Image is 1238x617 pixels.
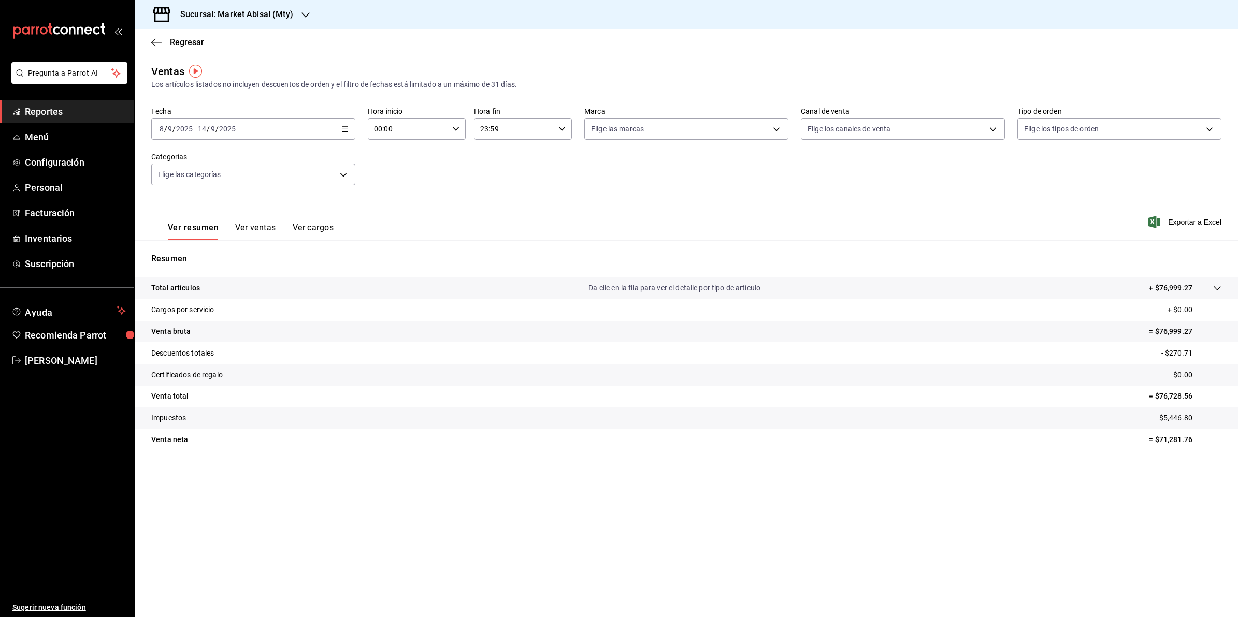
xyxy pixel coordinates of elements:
span: Configuración [25,155,126,169]
button: Pregunta a Parrot AI [11,62,127,84]
input: -- [210,125,215,133]
p: Impuestos [151,413,186,423]
span: Elige las marcas [591,124,644,134]
span: Suscripción [25,257,126,271]
p: Resumen [151,253,1221,265]
p: Total artículos [151,283,200,293]
span: Inventarios [25,231,126,245]
p: - $5,446.80 [1156,413,1221,423]
button: Ver cargos [293,223,334,240]
button: open_drawer_menu [114,27,122,35]
h3: Sucursal: Market Abisal (Mty) [172,8,293,21]
p: Descuentos totales [151,348,214,359]
p: - $0.00 [1170,370,1221,380]
span: Facturación [25,206,126,220]
span: Recomienda Parrot [25,328,126,342]
span: Pregunta a Parrot AI [28,68,111,79]
span: Elige los tipos de orden [1024,124,1099,134]
label: Hora inicio [368,108,466,115]
p: + $0.00 [1168,304,1221,315]
p: + $76,999.27 [1149,283,1192,293]
button: Ver resumen [168,223,219,240]
span: / [207,125,210,133]
button: Regresar [151,37,204,47]
input: ---- [176,125,193,133]
div: navigation tabs [168,223,334,240]
label: Fecha [151,108,355,115]
span: Menú [25,130,126,144]
p: Certificados de regalo [151,370,223,380]
span: / [172,125,176,133]
label: Tipo de orden [1017,108,1221,115]
a: Pregunta a Parrot AI [7,75,127,86]
span: Sugerir nueva función [12,602,126,613]
span: / [215,125,219,133]
p: = $76,999.27 [1149,326,1221,337]
label: Marca [584,108,788,115]
input: -- [159,125,164,133]
span: Ayuda [25,304,112,317]
div: Ventas [151,64,184,79]
p: = $71,281.76 [1149,434,1221,445]
label: Categorías [151,153,355,160]
img: Tooltip marker [189,65,202,78]
span: Personal [25,181,126,195]
p: Cargos por servicio [151,304,214,315]
input: -- [197,125,207,133]
label: Hora fin [474,108,572,115]
span: [PERSON_NAME] [25,354,126,368]
button: Ver ventas [235,223,276,240]
span: Elige los canales de venta [808,124,890,134]
label: Canal de venta [801,108,1005,115]
span: Regresar [170,37,204,47]
input: -- [167,125,172,133]
button: Exportar a Excel [1150,216,1221,228]
input: ---- [219,125,236,133]
p: Venta bruta [151,326,191,337]
span: / [164,125,167,133]
span: Elige las categorías [158,169,221,180]
p: = $76,728.56 [1149,391,1221,402]
span: - [194,125,196,133]
p: Venta total [151,391,189,402]
span: Reportes [25,105,126,119]
p: Venta neta [151,434,188,445]
div: Los artículos listados no incluyen descuentos de orden y el filtro de fechas está limitado a un m... [151,79,1221,90]
p: - $270.71 [1161,348,1221,359]
p: Da clic en la fila para ver el detalle por tipo de artículo [588,283,760,293]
